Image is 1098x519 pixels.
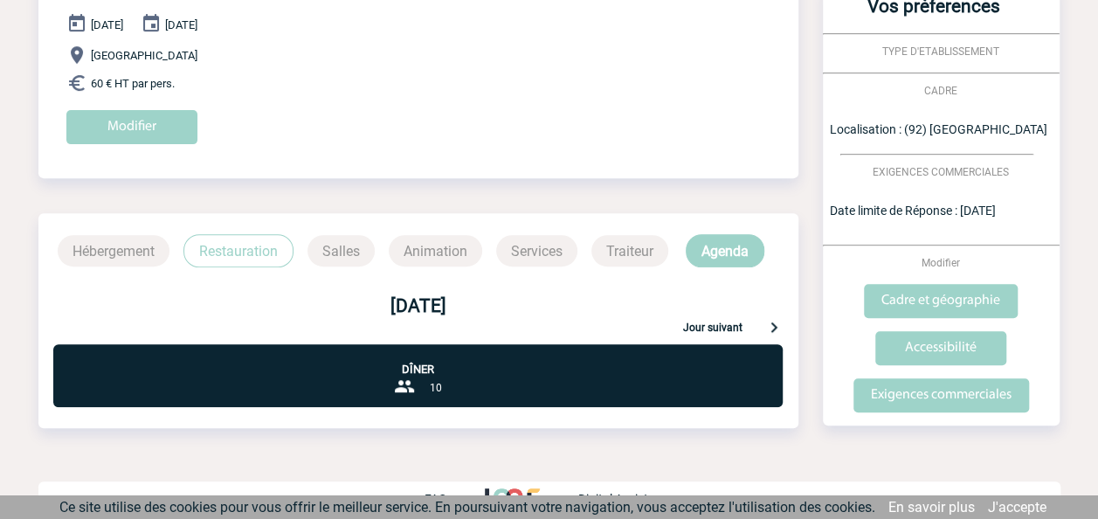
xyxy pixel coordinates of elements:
[591,235,668,266] p: Traiteur
[683,322,742,337] p: Jour suivant
[578,492,674,506] p: Digital Assistance
[307,235,375,266] p: Salles
[924,85,957,97] span: CADRE
[882,45,999,58] span: TYPE D'ETABLISSEMENT
[390,295,446,316] b: [DATE]
[91,18,123,31] span: [DATE]
[922,257,960,269] span: Modifier
[424,489,485,506] a: FAQ
[394,376,415,397] img: group-24-px-b.png
[830,122,1047,136] span: Localisation : (92) [GEOGRAPHIC_DATA]
[888,499,975,516] a: En savoir plus
[91,77,175,90] span: 60 € HT par pers.
[485,488,539,509] img: http://www.idealmeetingsevents.fr/
[830,204,996,218] span: Date limite de Réponse : [DATE]
[424,492,446,506] p: FAQ
[853,378,1029,412] input: Exigences commerciales
[91,49,197,62] span: [GEOGRAPHIC_DATA]
[66,110,197,144] input: Modifier
[59,499,875,516] span: Ce site utilise des cookies pour vous offrir le meilleur service. En poursuivant votre navigation...
[875,331,1006,365] input: Accessibilité
[686,234,764,267] p: Agenda
[763,316,784,337] img: keyboard-arrow-right-24-px.png
[873,166,1009,178] span: EXIGENCES COMMERCIALES
[53,344,783,376] p: Dîner
[988,499,1046,516] a: J'accepte
[496,235,577,266] p: Services
[58,235,169,266] p: Hébergement
[165,18,197,31] span: [DATE]
[183,234,293,267] p: Restauration
[429,382,441,394] span: 10
[864,284,1018,318] input: Cadre et géographie
[389,235,482,266] p: Animation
